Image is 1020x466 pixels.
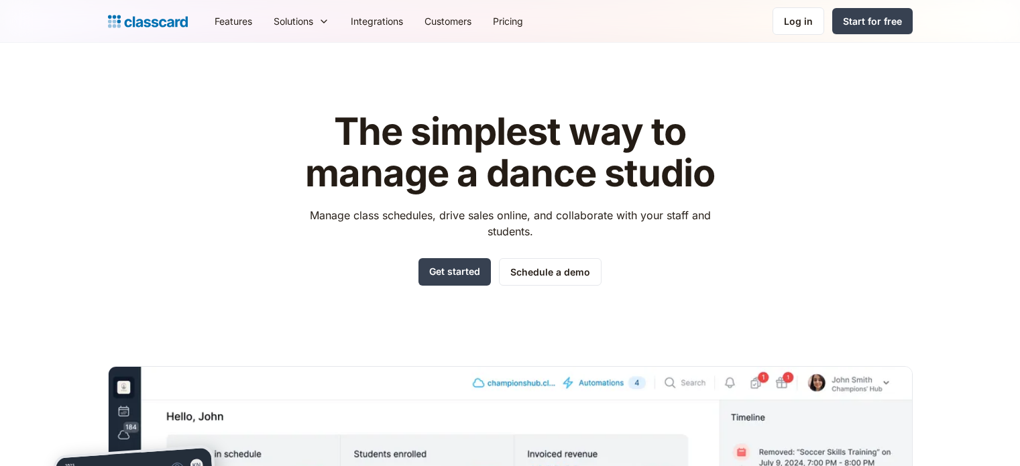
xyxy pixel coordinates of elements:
[843,14,902,28] div: Start for free
[263,6,340,36] div: Solutions
[108,12,188,31] a: home
[204,6,263,36] a: Features
[784,14,813,28] div: Log in
[832,8,913,34] a: Start for free
[297,207,723,239] p: Manage class schedules, drive sales online, and collaborate with your staff and students.
[482,6,534,36] a: Pricing
[340,6,414,36] a: Integrations
[773,7,824,35] a: Log in
[418,258,491,286] a: Get started
[499,258,602,286] a: Schedule a demo
[274,14,313,28] div: Solutions
[297,111,723,194] h1: The simplest way to manage a dance studio
[414,6,482,36] a: Customers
